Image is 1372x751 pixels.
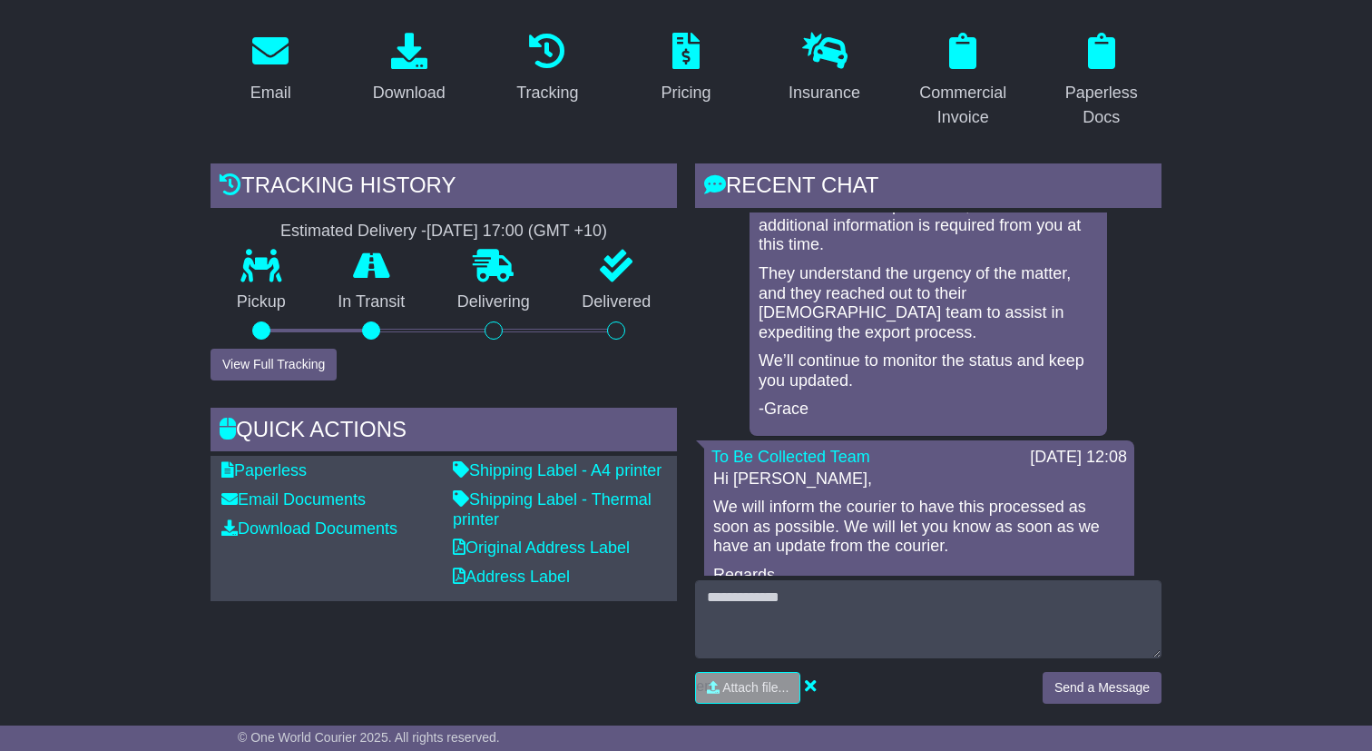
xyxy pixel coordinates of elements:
[211,222,677,242] div: Estimated Delivery -
[453,568,570,586] a: Address Label
[650,26,723,112] a: Pricing
[221,490,366,509] a: Email Documents
[777,26,872,112] a: Insurance
[312,292,432,312] p: In Transit
[431,292,556,312] p: Delivering
[1041,26,1161,136] a: Paperless Docs
[516,81,578,105] div: Tracking
[426,222,607,242] div: [DATE] 17:00 (GMT +10)
[713,469,1125,489] p: Hi [PERSON_NAME],
[453,490,652,529] a: Shipping Label - Thermal printer
[789,81,860,105] div: Insurance
[661,81,711,105] div: Pricing
[250,81,291,105] div: Email
[453,461,661,479] a: Shipping Label - A4 printer
[373,81,446,105] div: Download
[221,461,307,479] a: Paperless
[711,448,870,466] a: To Be Collected Team
[903,26,1024,136] a: Commercial Invoice
[915,81,1012,130] div: Commercial Invoice
[556,292,678,312] p: Delivered
[238,730,500,745] span: © One World Courier 2025. All rights reserved.
[361,26,457,112] a: Download
[453,539,630,557] a: Original Address Label
[1030,448,1127,468] div: [DATE] 12:08
[211,408,677,457] div: Quick Actions
[759,400,1098,420] p: -Grace
[759,196,1098,255] p: This is a standard procedure, and no additional information is required from you at this time.
[1053,81,1150,130] div: Paperless Docs
[239,26,303,112] a: Email
[221,519,397,538] a: Download Documents
[1043,672,1161,704] button: Send a Message
[211,292,312,312] p: Pickup
[211,349,337,380] button: View Full Tracking
[505,26,590,112] a: Tracking
[759,351,1098,390] p: We’ll continue to monitor the status and keep you updated.
[759,264,1098,342] p: They understand the urgency of the matter, and they reached out to their [DEMOGRAPHIC_DATA] team ...
[695,163,1161,212] div: RECENT CHAT
[713,566,1125,605] p: Regards, Joy
[211,163,677,212] div: Tracking history
[713,498,1125,557] p: We will inform the courier to have this processed as soon as possible. We will let you know as so...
